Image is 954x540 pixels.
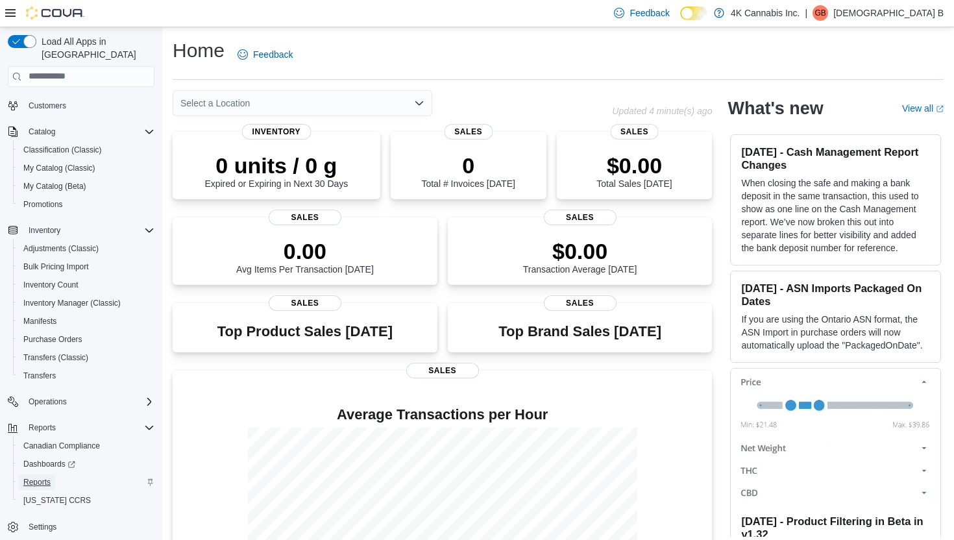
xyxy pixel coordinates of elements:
span: Load All Apps in [GEOGRAPHIC_DATA] [36,35,154,61]
span: Feedback [253,48,293,61]
span: Customers [23,97,154,114]
h2: What's new [728,98,823,119]
span: My Catalog (Classic) [23,163,95,173]
span: Sales [544,210,617,225]
button: Bulk Pricing Import [13,258,160,276]
p: | [805,5,808,21]
h3: Top Product Sales [DATE] [217,324,393,339]
p: 4K Cannabis Inc. [731,5,800,21]
span: Dashboards [23,459,75,469]
a: Adjustments (Classic) [18,241,104,256]
span: Bulk Pricing Import [18,259,154,275]
div: Total # Invoices [DATE] [421,153,515,189]
button: [US_STATE] CCRS [13,491,160,509]
button: Reports [3,419,160,437]
span: Purchase Orders [23,334,82,345]
button: Transfers (Classic) [13,349,160,367]
a: Dashboards [18,456,80,472]
span: Reports [18,474,154,490]
span: Adjustments (Classic) [18,241,154,256]
button: My Catalog (Beta) [13,177,160,195]
button: Inventory Manager (Classic) [13,294,160,312]
div: Goderic B [813,5,828,21]
span: Transfers (Classic) [18,350,154,365]
button: Classification (Classic) [13,141,160,159]
span: Promotions [18,197,154,212]
span: Sales [269,210,341,225]
span: Classification (Classic) [18,142,154,158]
button: Operations [23,394,72,410]
button: Settings [3,517,160,536]
div: Transaction Average [DATE] [523,238,637,275]
button: Adjustments (Classic) [13,239,160,258]
button: Catalog [23,124,60,140]
span: Reports [29,423,56,433]
span: Reports [23,420,154,436]
span: Sales [544,295,617,311]
span: Promotions [23,199,63,210]
button: Transfers [13,367,160,385]
div: Avg Items Per Transaction [DATE] [236,238,374,275]
button: Canadian Compliance [13,437,160,455]
span: Dashboards [18,456,154,472]
span: My Catalog (Beta) [23,181,86,191]
button: Reports [23,420,61,436]
span: Sales [610,124,659,140]
span: Feedback [630,6,669,19]
button: Open list of options [414,98,424,108]
span: Inventory [23,223,154,238]
span: Adjustments (Classic) [23,243,99,254]
h3: [DATE] - Cash Management Report Changes [741,145,930,171]
span: Sales [444,124,493,140]
button: My Catalog (Classic) [13,159,160,177]
a: Canadian Compliance [18,438,105,454]
button: Reports [13,473,160,491]
a: Promotions [18,197,68,212]
button: Operations [3,393,160,411]
h3: Top Brand Sales [DATE] [498,324,661,339]
span: My Catalog (Beta) [18,178,154,194]
a: Feedback [232,42,298,67]
a: Purchase Orders [18,332,88,347]
span: Purchase Orders [18,332,154,347]
span: Inventory Manager (Classic) [18,295,154,311]
a: Customers [23,98,71,114]
p: 0.00 [236,238,374,264]
a: Inventory Manager (Classic) [18,295,126,311]
h4: Average Transactions per Hour [183,407,702,423]
span: Sales [269,295,341,311]
a: Transfers [18,368,61,384]
button: Promotions [13,195,160,214]
p: If you are using the Ontario ASN format, the ASN Import in purchase orders will now automatically... [741,313,930,352]
h3: [DATE] - ASN Imports Packaged On Dates [741,282,930,308]
svg: External link [936,105,944,113]
p: Updated 4 minute(s) ago [612,106,712,116]
span: Inventory Count [18,277,154,293]
img: Cova [26,6,84,19]
span: Transfers [23,371,56,381]
a: [US_STATE] CCRS [18,493,96,508]
a: My Catalog (Beta) [18,178,92,194]
span: Canadian Compliance [18,438,154,454]
span: Inventory [242,124,312,140]
span: Catalog [23,124,154,140]
a: Transfers (Classic) [18,350,93,365]
span: Manifests [18,313,154,329]
span: Sales [406,363,479,378]
span: Classification (Classic) [23,145,102,155]
span: Dark Mode [680,20,681,21]
a: My Catalog (Classic) [18,160,101,176]
button: Manifests [13,312,160,330]
span: Reports [23,477,51,487]
button: Customers [3,96,160,115]
span: Manifests [23,316,56,326]
span: Inventory Count [23,280,79,290]
span: Inventory Manager (Classic) [23,298,121,308]
a: Dashboards [13,455,160,473]
a: Reports [18,474,56,490]
a: Manifests [18,313,62,329]
input: Dark Mode [680,6,707,20]
a: Inventory Count [18,277,84,293]
button: Purchase Orders [13,330,160,349]
button: Catalog [3,123,160,141]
